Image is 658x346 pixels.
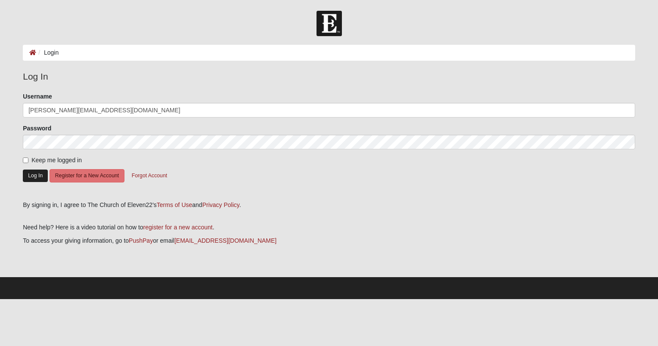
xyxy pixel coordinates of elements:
[23,158,28,163] input: Keep me logged in
[317,11,342,36] img: Church of Eleven22 Logo
[36,48,59,57] li: Login
[202,201,239,208] a: Privacy Policy
[126,169,173,182] button: Forgot Account
[143,224,213,231] a: register for a new account
[129,237,153,244] a: PushPay
[174,237,276,244] a: [EMAIL_ADDRESS][DOMAIN_NAME]
[157,201,192,208] a: Terms of Use
[31,157,82,164] span: Keep me logged in
[23,223,635,232] p: Need help? Here is a video tutorial on how to .
[23,236,635,245] p: To access your giving information, go to or email
[23,92,52,101] label: Username
[23,170,48,182] button: Log In
[50,169,124,182] button: Register for a New Account
[23,124,51,133] label: Password
[23,70,635,83] legend: Log In
[23,201,635,210] div: By signing in, I agree to The Church of Eleven22's and .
